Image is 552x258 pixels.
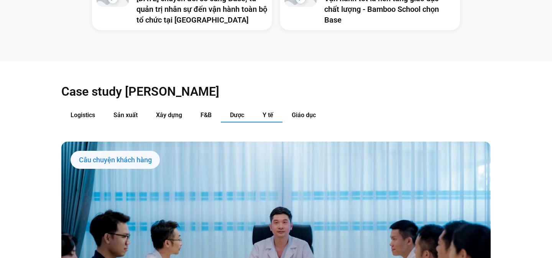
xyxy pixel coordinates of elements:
[200,111,212,119] span: F&B
[292,111,316,119] span: Giáo dục
[156,111,182,119] span: Xây dựng
[61,84,491,99] h2: Case study [PERSON_NAME]
[71,111,95,119] span: Logistics
[230,111,244,119] span: Dược
[113,111,138,119] span: Sản xuất
[71,151,160,169] div: Câu chuyện khách hàng
[263,111,273,119] span: Y tế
